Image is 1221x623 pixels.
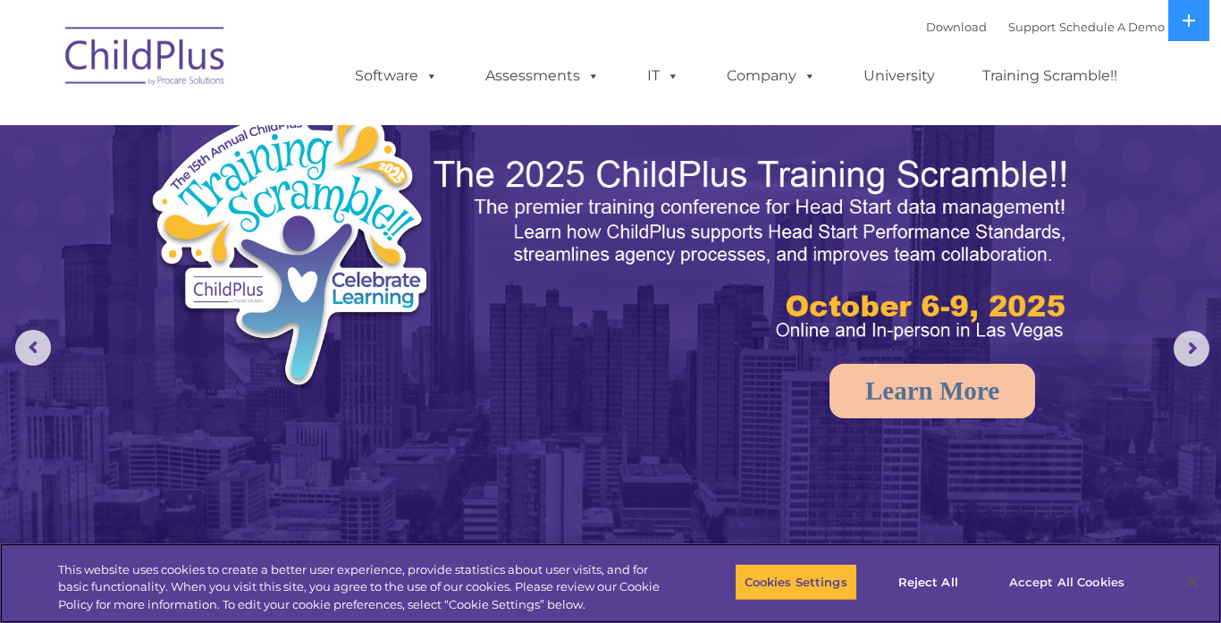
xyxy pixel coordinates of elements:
button: Close [1173,562,1212,602]
button: Cookies Settings [735,563,857,601]
span: Last name [248,118,303,131]
button: Accept All Cookies [999,563,1134,601]
a: Learn More [829,364,1035,418]
a: Assessments [467,58,618,94]
a: Support [1008,20,1056,34]
font: | [926,20,1165,34]
div: This website uses cookies to create a better user experience, provide statistics about user visit... [58,561,671,614]
span: Phone number [248,191,324,205]
a: Schedule A Demo [1059,20,1165,34]
a: University [846,58,953,94]
a: Download [926,20,987,34]
a: Training Scramble!! [964,58,1135,94]
img: ChildPlus by Procare Solutions [56,14,235,104]
a: Company [709,58,834,94]
button: Reject All [872,563,984,601]
a: Software [337,58,456,94]
a: IT [629,58,697,94]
